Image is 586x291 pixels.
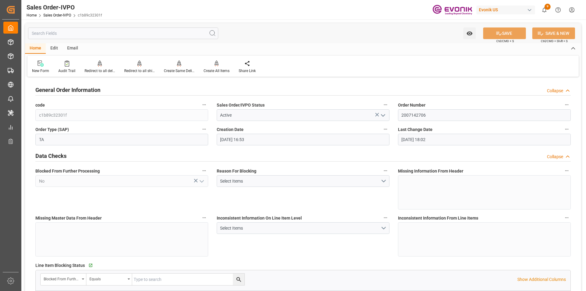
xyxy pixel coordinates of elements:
[32,68,49,74] div: New Form
[35,86,100,94] h2: General Order Information
[398,102,425,108] span: Order Number
[398,134,571,145] input: DD.MM.YYYY HH:MM
[132,274,244,285] input: Type to search
[233,274,244,285] button: search button
[43,13,71,17] a: Sales Order-IVPO
[463,27,476,39] button: open menu
[239,68,256,74] div: Share Link
[86,274,132,285] button: open menu
[200,101,208,109] button: code
[547,154,563,160] div: Collapse
[217,102,265,108] span: Sales Order/IVPO Status
[217,126,244,133] span: Creation Date
[217,222,389,234] button: open menu
[41,274,86,285] button: open menu
[200,214,208,222] button: Missing Master Data From Header
[35,168,100,174] span: Blocked From Further Processing
[547,88,563,94] div: Collapse
[35,126,69,133] span: Order Type (SAP)
[197,176,206,186] button: open menu
[124,68,155,74] div: Redirect to all shipments
[496,39,514,43] span: Ctrl/CMD + S
[27,13,37,17] a: Home
[544,4,551,10] span: 9
[563,101,571,109] button: Order Number
[35,152,67,160] h2: Data Checks
[382,214,389,222] button: Inconsistent Information On Line Item Level
[537,3,551,17] button: show 9 new notifications
[476,4,537,16] button: Evonik US
[217,175,389,187] button: open menu
[382,101,389,109] button: Sales Order/IVPO Status
[85,68,115,74] div: Redirect to all deliveries
[25,43,46,54] div: Home
[483,27,526,39] button: SAVE
[63,43,83,54] div: Email
[35,215,102,221] span: Missing Master Data From Header
[563,214,571,222] button: Inconsistent Information From Line Items
[382,125,389,133] button: Creation Date
[46,43,63,54] div: Edit
[551,3,565,17] button: Help Center
[378,111,387,120] button: open menu
[35,262,85,269] span: Line Item Blocking Status
[541,39,568,43] span: Ctrl/CMD + Shift + S
[58,68,75,74] div: Audit Trail
[204,68,230,74] div: Create All Items
[432,5,472,15] img: Evonik-brand-mark-Deep-Purple-RGB.jpeg_1700498283.jpeg
[200,125,208,133] button: Order Type (SAP)
[382,167,389,175] button: Reason For Blocking
[28,27,218,39] input: Search Fields
[398,168,463,174] span: Missing Information From Header
[44,275,80,282] div: Blocked From Further Processing
[217,134,389,145] input: DD.MM.YYYY HH:MM
[35,102,45,108] span: code
[217,215,302,221] span: Inconsistent Information On Line Item Level
[563,125,571,133] button: Last Change Date
[200,167,208,175] button: Blocked From Further Processing
[476,5,535,14] div: Evonik US
[164,68,194,74] div: Create Same Delivery Date
[27,3,102,12] div: Sales Order-IVPO
[220,225,380,231] div: Select Items
[517,276,566,283] p: Show Additional Columns
[398,215,478,221] span: Inconsistent Information From Line Items
[220,178,380,184] div: Select Items
[89,275,125,282] div: Equals
[563,167,571,175] button: Missing Information From Header
[217,168,256,174] span: Reason For Blocking
[398,126,432,133] span: Last Change Date
[532,27,575,39] button: SAVE & NEW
